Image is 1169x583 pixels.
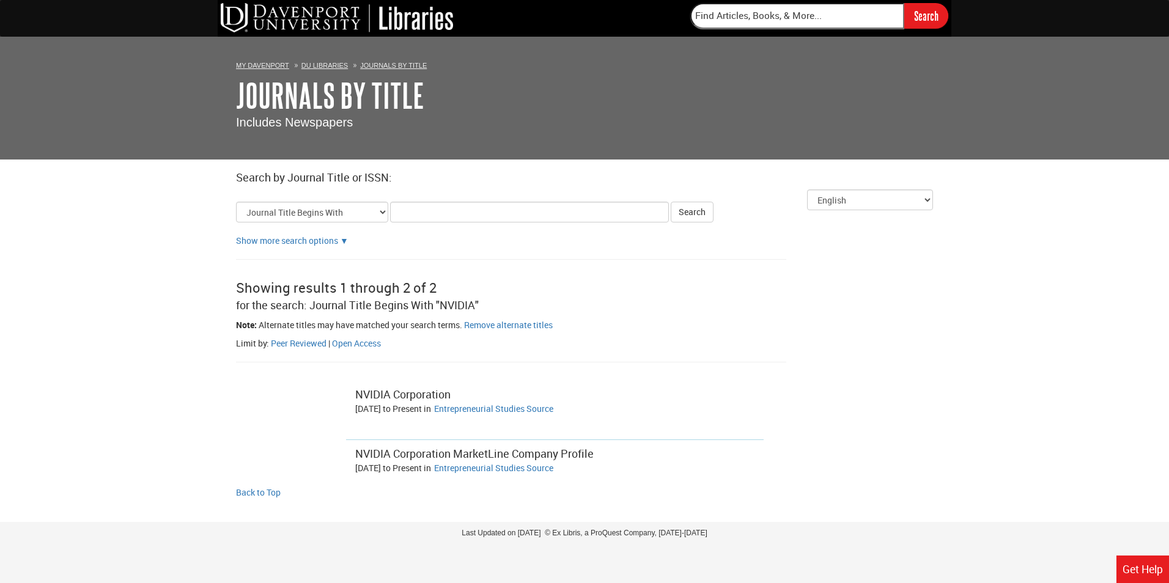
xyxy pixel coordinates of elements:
button: Search [671,202,714,222]
p: Includes Newspapers [236,114,933,131]
a: Go to Entrepreneurial Studies Source [434,403,553,414]
span: Showing results 1 through 2 of 2 [236,279,437,296]
a: Journals By Title [360,62,427,69]
div: [DATE] [355,403,434,415]
a: Filter by peer open access [332,337,381,349]
span: Alternate titles may have matched your search terms. [259,319,462,331]
a: DU Libraries [301,62,348,69]
a: Show more search options [236,235,338,246]
span: | [328,337,330,349]
a: My Davenport [236,62,289,69]
span: Limit by: [236,337,269,349]
input: Find Articles, Books, & More... [690,3,904,29]
a: Go to Entrepreneurial Studies Source [434,462,553,474]
h2: Search by Journal Title or ISSN: [236,172,933,184]
div: [DATE] [355,462,434,474]
img: DU Libraries [221,3,453,32]
div: NVIDIA Corporation MarketLine Company Profile [355,446,754,462]
input: Search [904,3,948,28]
a: Back to Top [236,486,933,499]
ol: Breadcrumbs [236,59,933,71]
div: NVIDIA Corporation [355,387,754,403]
span: to Present [383,462,422,474]
a: Show more search options [340,235,348,246]
span: in [424,403,431,414]
span: Note: [236,319,257,331]
span: for the search: Journal Title Begins With "NVIDIA" [236,298,479,312]
a: Filter by peer reviewed [271,337,326,349]
a: Journals By Title [236,76,424,114]
a: Remove alternate titles [464,319,553,331]
span: to Present [383,403,422,414]
a: Get Help [1116,555,1169,583]
span: in [424,462,431,474]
